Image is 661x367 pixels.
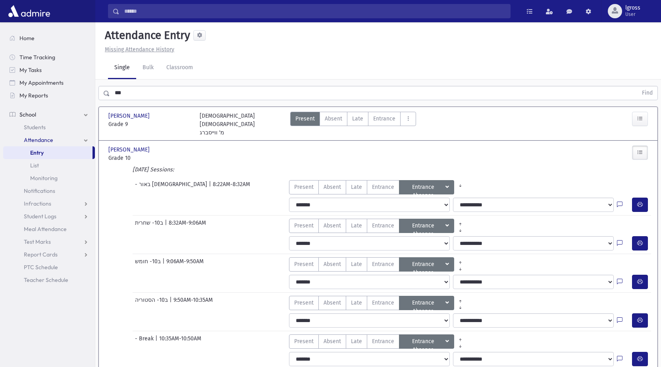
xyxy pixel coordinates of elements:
[351,183,362,191] span: Late
[170,296,173,310] span: |
[213,180,250,194] span: 8:22AM-8:32AM
[295,115,315,123] span: Present
[372,183,394,191] span: Entrance
[351,337,362,346] span: Late
[133,166,174,173] i: [DATE] Sessions:
[373,115,395,123] span: Entrance
[30,175,58,182] span: Monitoring
[372,299,394,307] span: Entrance
[372,337,394,346] span: Entrance
[159,334,201,349] span: 10:35AM-10:50AM
[102,46,174,53] a: Missing Attendance History
[19,54,55,61] span: Time Tracking
[637,86,657,100] button: Find
[372,260,394,268] span: Entrance
[289,219,466,233] div: AttTypes
[352,115,363,123] span: Late
[136,57,160,79] a: Bulk
[119,4,510,18] input: Search
[108,146,151,154] span: [PERSON_NAME]
[19,35,35,42] span: Home
[351,260,362,268] span: Late
[3,64,95,76] a: My Tasks
[24,264,58,271] span: PTC Schedule
[24,213,56,220] span: Student Logs
[294,183,314,191] span: Present
[108,112,151,120] span: [PERSON_NAME]
[19,79,64,86] span: My Appointments
[289,296,466,310] div: AttTypes
[399,296,454,310] button: Entrance Absence
[399,219,454,233] button: Entrance Absence
[155,334,159,349] span: |
[3,146,93,159] a: Entry
[102,29,190,42] h5: Attendance Entry
[372,221,394,230] span: Entrance
[3,197,95,210] a: Infractions
[209,180,213,194] span: |
[294,337,314,346] span: Present
[6,3,52,19] img: AdmirePro
[24,187,55,194] span: Notifications
[30,162,39,169] span: List
[294,299,314,307] span: Present
[160,57,199,79] a: Classroom
[3,121,95,134] a: Students
[399,257,454,272] button: Entrance Absence
[324,183,341,191] span: Absent
[3,159,95,172] a: List
[351,299,362,307] span: Late
[105,46,174,53] u: Missing Attendance History
[404,337,444,346] span: Entrance Absence
[19,111,36,118] span: School
[200,112,283,137] div: [DEMOGRAPHIC_DATA] [DEMOGRAPHIC_DATA] מ' ווייסברג
[289,334,466,349] div: AttTypes
[135,180,209,194] span: - באור [DEMOGRAPHIC_DATA]
[404,221,444,230] span: Entrance Absence
[108,57,136,79] a: Single
[165,219,169,233] span: |
[30,149,44,156] span: Entry
[325,115,342,123] span: Absent
[162,257,166,272] span: |
[135,296,170,310] span: ב10- הסטוריה
[135,257,162,272] span: ב10- חומש
[399,334,454,349] button: Entrance Absence
[625,11,640,17] span: User
[3,89,95,102] a: My Reports
[3,108,95,121] a: School
[3,235,95,248] a: Test Marks
[3,134,95,146] a: Attendance
[289,257,466,272] div: AttTypes
[404,183,444,192] span: Entrance Absence
[3,210,95,223] a: Student Logs
[3,32,95,45] a: Home
[135,219,165,233] span: ב10- שחרית
[399,180,454,194] button: Entrance Absence
[108,120,192,128] span: Grade 9
[24,276,68,284] span: Teacher Schedule
[324,299,341,307] span: Absent
[166,257,204,272] span: 9:06AM-9:50AM
[24,136,53,144] span: Attendance
[19,66,42,74] span: My Tasks
[290,112,416,137] div: AttTypes
[108,154,192,162] span: Grade 10
[625,5,640,11] span: lgross
[404,260,444,269] span: Entrance Absence
[351,221,362,230] span: Late
[169,219,206,233] span: 8:32AM-9:06AM
[3,248,95,261] a: Report Cards
[24,124,46,131] span: Students
[3,184,95,197] a: Notifications
[3,261,95,274] a: PTC Schedule
[324,221,341,230] span: Absent
[404,299,444,307] span: Entrance Absence
[3,172,95,184] a: Monitoring
[324,337,341,346] span: Absent
[24,200,51,207] span: Infractions
[3,274,95,286] a: Teacher Schedule
[294,260,314,268] span: Present
[135,334,155,349] span: - Break
[289,180,466,194] div: AttTypes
